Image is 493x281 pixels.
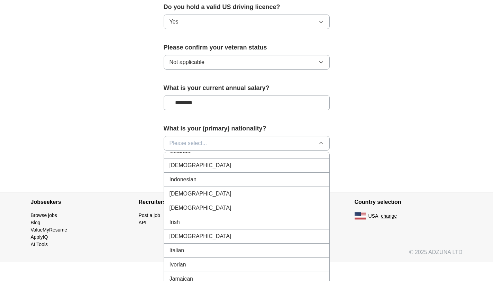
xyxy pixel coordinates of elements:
a: Browse jobs [31,212,57,218]
div: © 2025 ADZUNA LTD [25,248,468,262]
a: API [139,220,147,225]
a: Post a job [139,212,160,218]
a: AI Tools [31,242,48,247]
span: Yes [170,18,179,26]
a: ValueMyResume [31,227,67,233]
button: Please select... [164,136,330,151]
h4: Country selection [355,192,463,212]
span: [DEMOGRAPHIC_DATA] [170,190,231,198]
label: What is your (primary) nationality? [164,124,330,133]
span: Ivorian [170,261,186,269]
span: Italian [170,246,184,255]
img: US flag [355,212,366,220]
label: Do you hold a valid US driving licence? [164,2,330,12]
label: What is your current annual salary? [164,83,330,93]
span: Not applicable [170,58,204,66]
button: change [381,212,397,220]
button: Not applicable [164,55,330,70]
span: USA [368,212,378,220]
span: Indonesian [170,175,197,184]
button: Yes [164,15,330,29]
span: Irish [170,218,180,226]
span: [DEMOGRAPHIC_DATA] [170,204,231,212]
span: Please select... [170,139,207,147]
label: Please confirm your veteran status [164,43,330,52]
span: [DEMOGRAPHIC_DATA] [170,161,231,170]
span: [DEMOGRAPHIC_DATA] [170,232,231,241]
a: Blog [31,220,40,225]
a: ApplyIQ [31,234,48,240]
